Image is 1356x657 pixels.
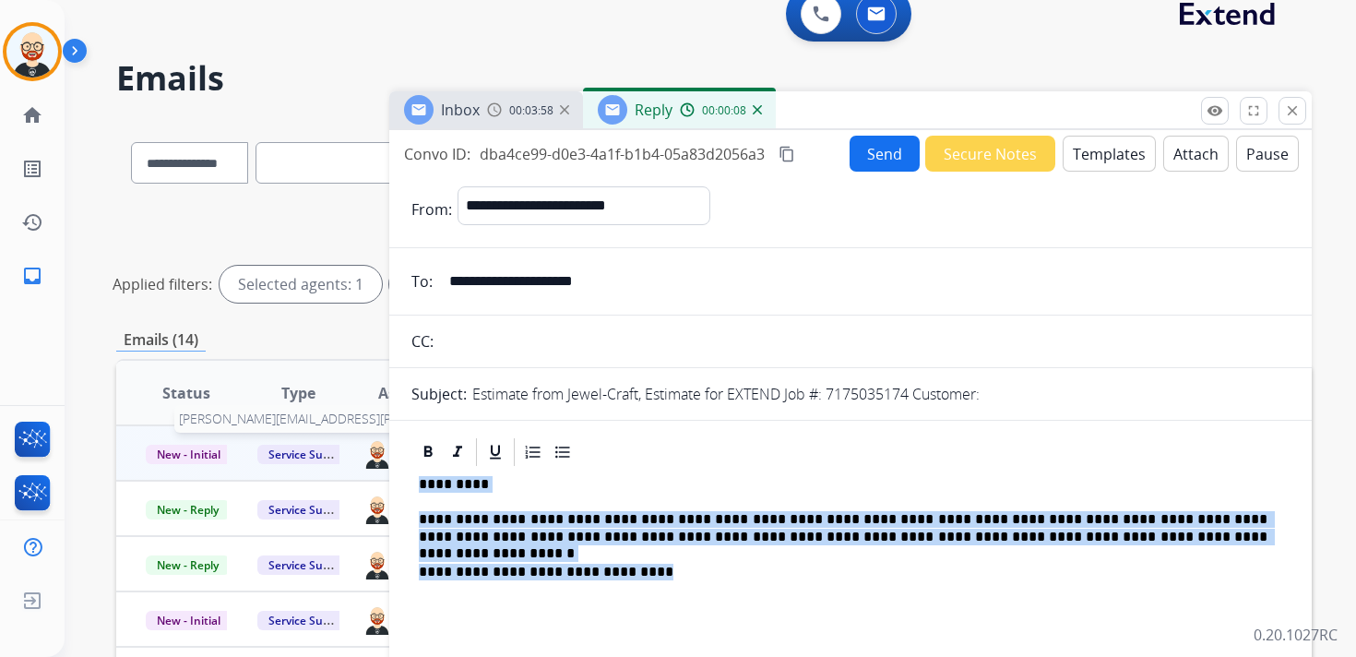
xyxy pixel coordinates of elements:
[1284,102,1301,119] mat-icon: close
[519,438,547,466] div: Ordered List
[1236,136,1299,172] button: Pause
[21,265,43,287] mat-icon: inbox
[21,211,43,233] mat-icon: history
[850,136,920,172] button: Send
[146,500,230,520] span: New - Reply
[363,437,392,469] img: agent-avatar
[444,438,471,466] div: Italic
[162,382,210,404] span: Status
[363,435,392,472] button: [PERSON_NAME][EMAIL_ADDRESS][PERSON_NAME][DOMAIN_NAME]
[146,611,232,630] span: New - Initial
[411,330,434,352] p: CC:
[549,438,577,466] div: Bullet List
[257,445,363,464] span: Service Support
[1063,136,1156,172] button: Templates
[414,438,442,466] div: Bold
[220,266,382,303] div: Selected agents: 1
[281,382,315,404] span: Type
[925,136,1055,172] button: Secure Notes
[1245,102,1262,119] mat-icon: fullscreen
[1163,136,1229,172] button: Attach
[411,198,452,221] p: From:
[257,500,363,520] span: Service Support
[378,382,443,404] span: Assignee
[21,104,43,126] mat-icon: home
[174,405,580,433] span: [PERSON_NAME][EMAIL_ADDRESS][PERSON_NAME][DOMAIN_NAME]
[6,26,58,78] img: avatar
[779,146,795,162] mat-icon: content_copy
[363,493,392,524] img: agent-avatar
[472,383,980,405] p: Estimate from Jewel-Craft, Estimate for EXTEND Job #: 7175035174 Customer:
[257,555,363,575] span: Service Support
[1254,624,1338,646] p: 0.20.1027RC
[509,103,553,118] span: 00:03:58
[480,144,765,164] span: dba4ce99-d0e3-4a1f-b1b4-05a83d2056a3
[1207,102,1223,119] mat-icon: remove_red_eye
[363,603,392,635] img: agent-avatar
[702,103,746,118] span: 00:00:08
[257,611,363,630] span: Service Support
[21,158,43,180] mat-icon: list_alt
[411,270,433,293] p: To:
[441,100,480,120] span: Inbox
[146,445,232,464] span: New - Initial
[116,60,1312,97] h2: Emails
[116,328,206,352] p: Emails (14)
[146,555,230,575] span: New - Reply
[482,438,509,466] div: Underline
[404,143,470,165] p: Convo ID:
[113,273,212,295] p: Applied filters:
[363,548,392,579] img: agent-avatar
[411,383,467,405] p: Subject:
[635,100,672,120] span: Reply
